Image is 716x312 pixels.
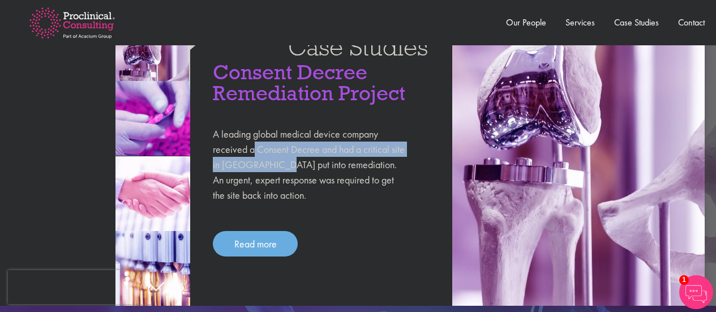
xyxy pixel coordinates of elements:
[213,61,407,104] h4: Consent Decree Remediation Project
[614,16,659,28] a: Case Studies
[213,231,298,257] a: Read more
[8,270,153,304] iframe: reCAPTCHA
[679,275,689,285] span: 1
[678,16,705,28] a: Contact
[94,129,148,138] a: Privacy Policy
[213,126,407,203] p: A leading global medical device company received a Consent Decree and had a critical site in [GEO...
[506,16,546,28] a: Our People
[679,275,713,309] img: Chatbot
[565,16,595,28] a: Services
